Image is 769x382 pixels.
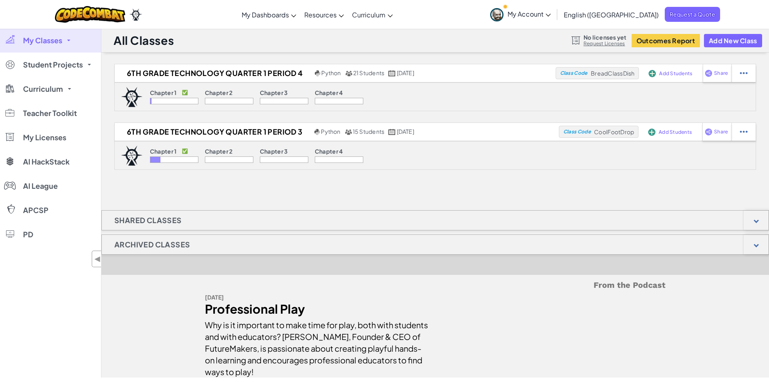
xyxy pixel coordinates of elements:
h2: 6th Grade Technology Quarter 1 Period 3 [115,126,312,138]
div: [DATE] [205,291,429,303]
div: Why is it important to make time for play, both with students and with educators? [PERSON_NAME], ... [205,315,429,378]
span: [DATE] [397,128,414,135]
span: 21 Students [353,69,385,76]
span: Teacher Toolkit [23,110,77,117]
p: Chapter 1 [150,148,177,154]
span: AI League [23,182,58,190]
div: Professional Play [205,303,429,315]
span: AI HackStack [23,158,70,165]
p: Chapter 3 [260,89,288,96]
img: calendar.svg [388,129,396,135]
span: My Classes [23,37,62,44]
img: calendar.svg [388,70,396,76]
p: ✅ [182,148,188,154]
img: IconShare_Purple.svg [705,70,712,77]
img: python.png [314,129,320,135]
img: Ozaria [129,8,142,21]
h1: All Classes [114,33,174,48]
a: My Dashboards [238,4,300,25]
h5: From the Podcast [205,279,666,291]
a: Request Licenses [584,40,626,47]
span: Python [321,128,340,135]
span: My Dashboards [242,11,289,19]
span: No licenses yet [584,34,626,40]
p: Chapter 4 [315,148,343,154]
span: [DATE] [397,69,414,76]
img: IconAddStudents.svg [648,129,655,136]
a: Request a Quote [665,7,720,22]
img: IconAddStudents.svg [649,70,656,77]
h1: Shared Classes [102,210,194,230]
span: 15 Students [353,128,385,135]
span: Share [714,71,728,76]
a: 6th Grade Technology Quarter 1 Period 4 Python 21 Students [DATE] [115,67,556,79]
img: MultipleUsers.png [345,70,352,76]
img: IconStudentEllipsis.svg [740,70,748,77]
span: English ([GEOGRAPHIC_DATA]) [564,11,659,19]
span: Curriculum [352,11,386,19]
img: logo [121,87,143,107]
p: Chapter 4 [315,89,343,96]
a: English ([GEOGRAPHIC_DATA]) [560,4,663,25]
span: Resources [304,11,337,19]
span: My Licenses [23,134,66,141]
img: python.png [315,70,321,76]
button: Add New Class [704,34,762,47]
img: MultipleUsers.png [345,129,352,135]
p: Chapter 2 [205,148,233,154]
span: Class Code [563,129,591,134]
span: Add Students [659,130,692,135]
h1: Archived Classes [102,234,202,255]
span: Class Code [560,71,588,76]
span: My Account [508,10,551,18]
span: Student Projects [23,61,83,68]
span: Curriculum [23,85,63,93]
h2: 6th Grade Technology Quarter 1 Period 4 [115,67,313,79]
span: Add Students [659,71,692,76]
p: ✅ [182,89,188,96]
span: CoolFootDrop [594,128,634,135]
span: ◀ [94,253,101,265]
img: avatar [490,8,504,21]
span: Python [321,69,341,76]
span: BreadClassDish [591,70,635,77]
a: 6th Grade Technology Quarter 1 Period 3 Python 15 Students [DATE] [115,126,559,138]
a: Resources [300,4,348,25]
span: Share [714,129,728,134]
img: CodeCombat logo [55,6,126,23]
a: My Account [486,2,555,27]
p: Chapter 1 [150,89,177,96]
p: Chapter 3 [260,148,288,154]
img: IconStudentEllipsis.svg [740,128,748,135]
img: logo [121,146,143,166]
a: Curriculum [348,4,397,25]
p: Chapter 2 [205,89,233,96]
button: Outcomes Report [632,34,700,47]
img: IconShare_Purple.svg [705,128,712,135]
